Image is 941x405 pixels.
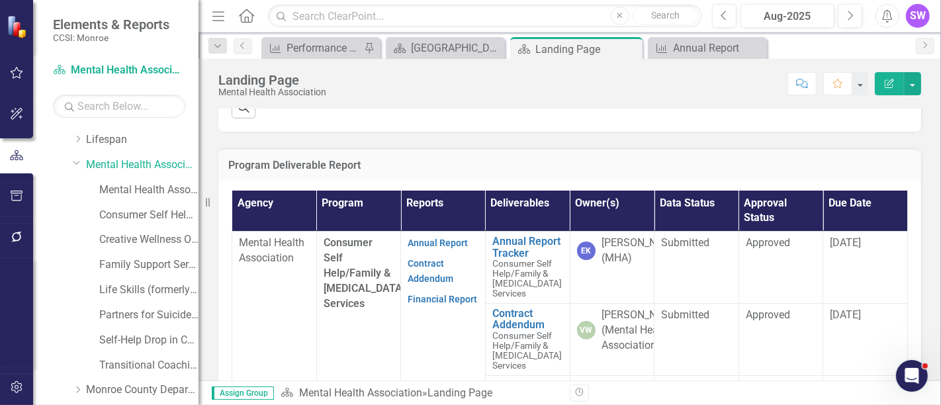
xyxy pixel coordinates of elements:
div: Annual Report [673,40,764,56]
td: Double-Click to Edit Right Click for Context Menu [485,303,570,375]
a: Mental Health Association (MCOMH Internal) [99,183,199,198]
a: Lifespan [86,132,199,148]
a: Contract Addendum [408,258,453,284]
div: EK [577,242,596,260]
td: Double-Click to Edit Right Click for Context Menu [485,232,570,304]
a: Partners for Suicide Prevention [99,308,199,323]
td: Double-Click to Edit [654,303,739,375]
button: SW [906,4,930,28]
button: Search [633,7,699,25]
td: Double-Click to Edit [739,232,823,304]
p: Mental Health Association [239,236,310,266]
a: Mental Health Association [299,386,422,399]
span: Consumer Self Help/Family & [MEDICAL_DATA] Services [492,330,562,371]
a: Performance Report [265,40,361,56]
div: [PERSON_NAME] (MHA) [602,236,682,266]
td: Double-Click to Edit [739,303,823,375]
div: [PERSON_NAME] (Mental Health Association) [602,308,682,353]
input: Search Below... [53,95,185,118]
div: Mental Health Association [218,87,326,97]
span: [DATE] [830,308,861,321]
td: Double-Click to Edit [654,232,739,304]
span: Approved [746,308,790,321]
a: Life Skills (formerly New Directions) [99,283,199,298]
div: Landing Page [535,41,639,58]
div: Landing Page [427,386,492,399]
input: Search ClearPoint... [268,5,702,28]
div: Aug-2025 [745,9,830,24]
span: Elements & Reports [53,17,169,32]
a: Mental Health Association [86,157,199,173]
a: Financial Report [408,294,477,304]
span: Approved [746,236,790,249]
a: Contract Addendum [492,308,563,331]
a: Family Support Services [99,257,199,273]
button: Aug-2025 [740,4,834,28]
a: Monroe County Department of Social Services [86,382,199,398]
div: Landing Page [218,73,326,87]
span: Assign Group [212,386,274,400]
div: [GEOGRAPHIC_DATA] [411,40,502,56]
span: Search [651,10,680,21]
h3: Program Deliverable Report [228,159,911,171]
div: VW [577,321,596,339]
a: [GEOGRAPHIC_DATA] [389,40,502,56]
span: Submitted [661,236,709,249]
span: Consumer Self Help/Family & [MEDICAL_DATA] Services [492,258,562,298]
div: Performance Report [287,40,361,56]
a: Annual Report Tracker [492,236,563,259]
td: Double-Click to Edit [570,303,654,375]
span: Consumer Self Help/Family & [MEDICAL_DATA] Services [324,236,405,309]
a: Transitional Coaching and Training [99,358,199,373]
a: Self-Help Drop in Center [99,333,199,348]
span: Submitted [661,308,709,321]
small: CCSI: Monroe [53,32,169,43]
span: [DATE] [830,236,861,249]
div: » [281,386,560,401]
a: Consumer Self Help/Family & [MEDICAL_DATA] Services [99,208,199,223]
a: Mental Health Association [53,63,185,78]
a: Annual Report [408,238,468,248]
a: Creative Wellness Opportunities [99,232,199,247]
td: Double-Click to Edit [823,232,908,304]
td: Double-Click to Edit [823,303,908,375]
iframe: Intercom live chat [896,360,928,392]
span: [DATE] [830,381,861,393]
img: ClearPoint Strategy [7,15,30,38]
td: Double-Click to Edit [570,232,654,304]
a: Annual Report [651,40,764,56]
